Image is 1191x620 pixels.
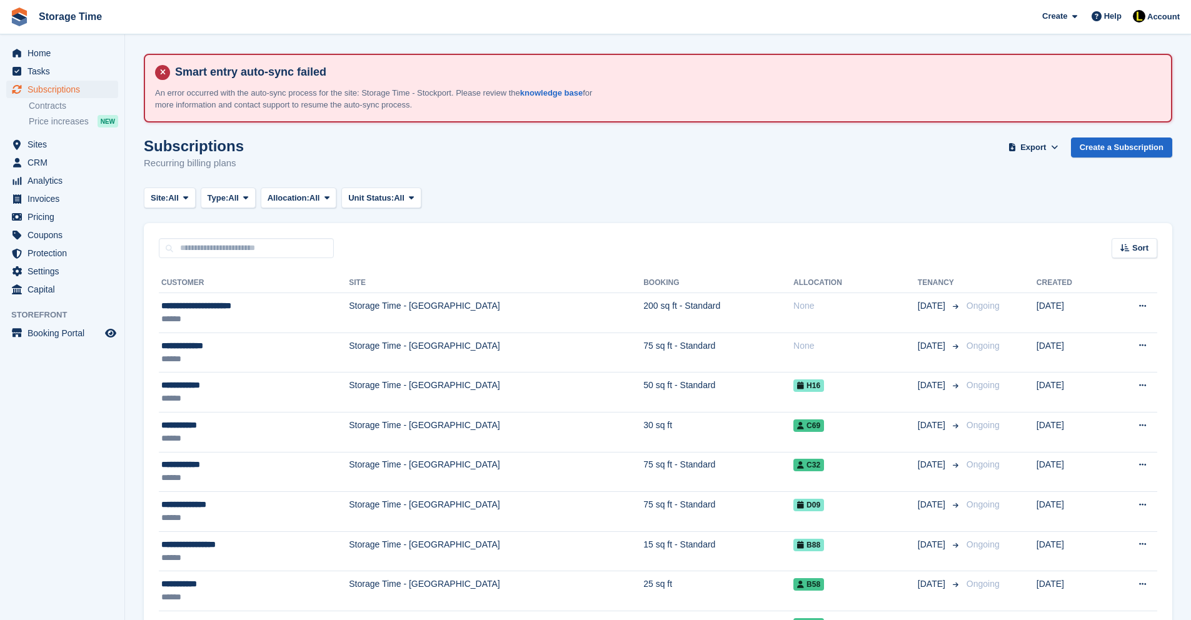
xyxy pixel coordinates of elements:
[793,539,824,551] span: B88
[793,459,824,471] span: C32
[967,301,1000,311] span: Ongoing
[6,154,118,171] a: menu
[28,81,103,98] span: Subscriptions
[208,192,229,204] span: Type:
[793,419,824,432] span: C69
[1147,11,1180,23] span: Account
[1133,10,1145,22] img: Laaibah Sarwar
[151,192,168,204] span: Site:
[918,379,948,392] span: [DATE]
[1037,531,1106,571] td: [DATE]
[201,187,256,208] button: Type: All
[29,116,89,127] span: Price increases
[6,281,118,298] a: menu
[918,577,948,591] span: [DATE]
[28,154,103,171] span: CRM
[643,452,793,492] td: 75 sq ft - Standard
[28,44,103,62] span: Home
[28,208,103,226] span: Pricing
[967,499,1000,509] span: Ongoing
[341,187,421,208] button: Unit Status: All
[28,190,103,207] span: Invoices
[967,380,1000,390] span: Ongoing
[1037,372,1106,412] td: [DATE]
[144,187,196,208] button: Site: All
[1037,332,1106,372] td: [DATE]
[643,571,793,611] td: 25 sq ft
[309,192,320,204] span: All
[1037,452,1106,492] td: [DATE]
[349,372,643,412] td: Storage Time - [GEOGRAPHIC_DATA]
[155,87,593,111] p: An error occurred with the auto-sync process for the site: Storage Time - Stockport. Please revie...
[168,192,179,204] span: All
[1037,571,1106,611] td: [DATE]
[643,492,793,532] td: 75 sq ft - Standard
[793,379,824,392] span: H16
[6,262,118,280] a: menu
[918,538,948,551] span: [DATE]
[261,187,337,208] button: Allocation: All
[1071,137,1172,158] a: Create a Subscription
[349,571,643,611] td: Storage Time - [GEOGRAPHIC_DATA]
[268,192,309,204] span: Allocation:
[918,339,948,352] span: [DATE]
[6,62,118,80] a: menu
[643,293,793,333] td: 200 sq ft - Standard
[28,244,103,262] span: Protection
[228,192,239,204] span: All
[28,136,103,153] span: Sites
[793,339,918,352] div: None
[28,62,103,80] span: Tasks
[6,208,118,226] a: menu
[643,332,793,372] td: 75 sq ft - Standard
[349,332,643,372] td: Storage Time - [GEOGRAPHIC_DATA]
[793,499,824,511] span: D09
[918,299,948,312] span: [DATE]
[28,262,103,280] span: Settings
[349,492,643,532] td: Storage Time - [GEOGRAPHIC_DATA]
[10,7,29,26] img: stora-icon-8386f47178a22dfd0bd8f6a31ec36ba5ce8667c1dd55bd0f319d3a0aa187defe.svg
[11,309,124,321] span: Storefront
[348,192,394,204] span: Unit Status:
[29,114,118,128] a: Price increases NEW
[1042,10,1067,22] span: Create
[1104,10,1122,22] span: Help
[6,324,118,342] a: menu
[6,136,118,153] a: menu
[349,412,643,452] td: Storage Time - [GEOGRAPHIC_DATA]
[28,226,103,244] span: Coupons
[28,324,103,342] span: Booking Portal
[349,273,643,293] th: Site
[6,81,118,98] a: menu
[918,419,948,432] span: [DATE]
[643,372,793,412] td: 50 sq ft - Standard
[918,498,948,511] span: [DATE]
[34,6,107,27] a: Storage Time
[1006,137,1061,158] button: Export
[643,412,793,452] td: 30 sq ft
[793,273,918,293] th: Allocation
[1037,492,1106,532] td: [DATE]
[29,100,118,112] a: Contracts
[967,459,1000,469] span: Ongoing
[28,281,103,298] span: Capital
[98,115,118,127] div: NEW
[6,190,118,207] a: menu
[918,273,962,293] th: Tenancy
[159,273,349,293] th: Customer
[1037,412,1106,452] td: [DATE]
[6,172,118,189] a: menu
[349,452,643,492] td: Storage Time - [GEOGRAPHIC_DATA]
[1020,141,1046,154] span: Export
[967,420,1000,430] span: Ongoing
[793,578,824,591] span: B58
[28,172,103,189] span: Analytics
[349,293,643,333] td: Storage Time - [GEOGRAPHIC_DATA]
[144,156,244,171] p: Recurring billing plans
[144,137,244,154] h1: Subscriptions
[967,579,1000,589] span: Ongoing
[967,539,1000,549] span: Ongoing
[1037,293,1106,333] td: [DATE]
[1037,273,1106,293] th: Created
[793,299,918,312] div: None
